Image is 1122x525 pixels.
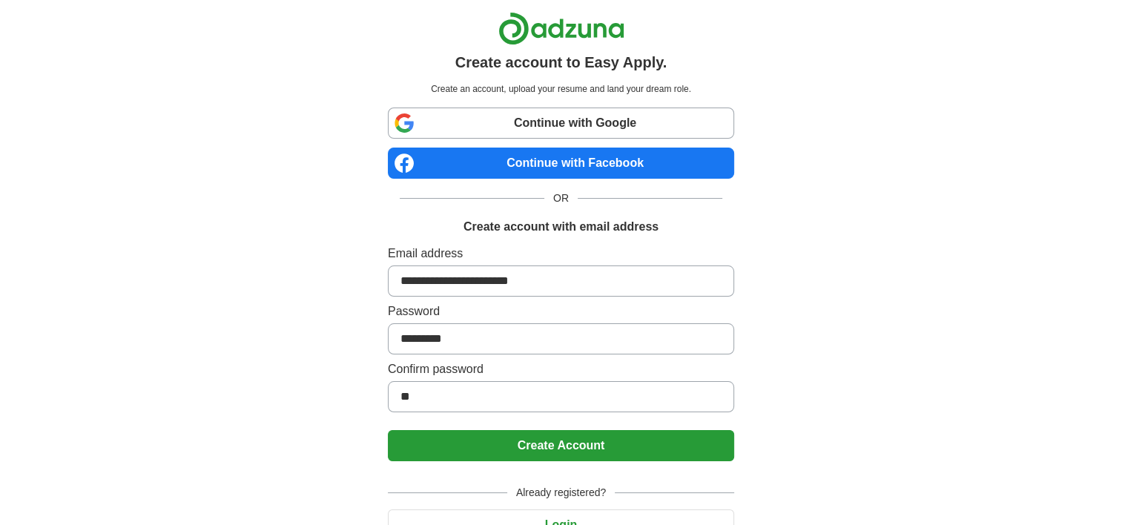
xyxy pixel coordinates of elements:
[388,360,734,378] label: Confirm password
[463,218,659,236] h1: Create account with email address
[388,303,734,320] label: Password
[388,245,734,262] label: Email address
[388,148,734,179] a: Continue with Facebook
[507,485,615,501] span: Already registered?
[388,108,734,139] a: Continue with Google
[391,82,731,96] p: Create an account, upload your resume and land your dream role.
[544,191,578,206] span: OR
[388,430,734,461] button: Create Account
[455,51,667,73] h1: Create account to Easy Apply.
[498,12,624,45] img: Adzuna logo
